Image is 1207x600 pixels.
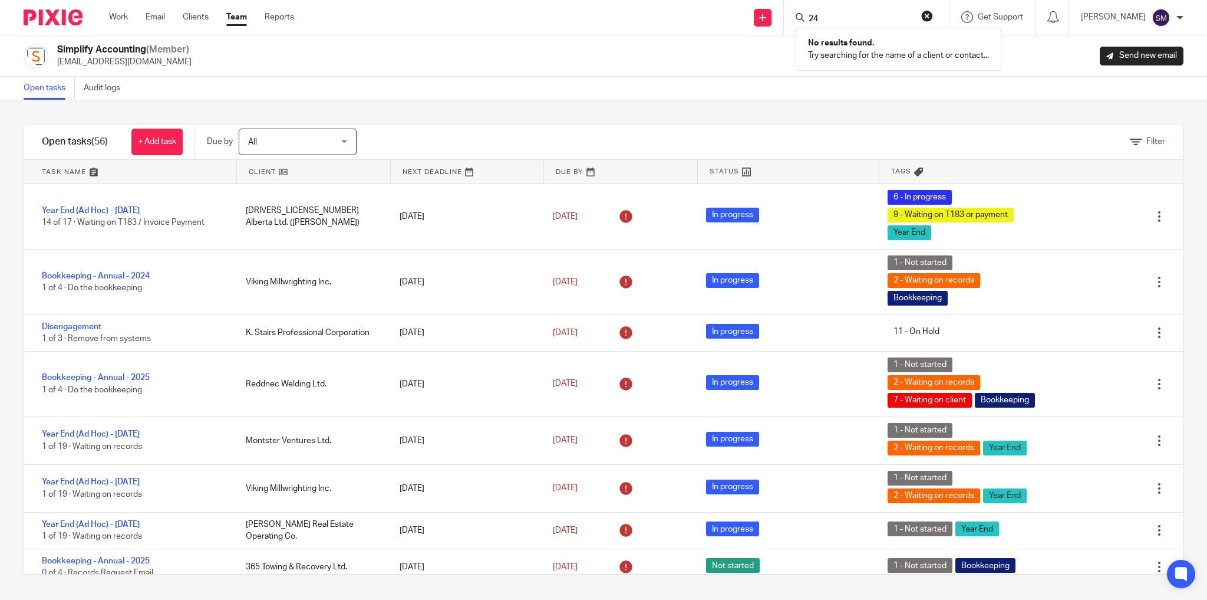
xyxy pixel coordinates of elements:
[42,136,108,148] h1: Open tasks
[42,557,150,565] a: Bookkeeping - Annual - 2025
[888,423,952,438] span: 1 - Not started
[1152,8,1170,27] img: svg%3E
[553,563,578,571] span: [DATE]
[388,477,541,500] div: [DATE]
[226,11,247,23] a: Team
[265,11,294,23] a: Reports
[888,358,952,372] span: 1 - Not started
[42,532,142,540] span: 1 of 19 · Waiting on records
[888,522,952,536] span: 1 - Not started
[388,555,541,579] div: [DATE]
[234,429,387,453] div: Montster Ventures Ltd.
[807,14,914,25] input: Search
[57,56,192,68] p: [EMAIL_ADDRESS][DOMAIN_NAME]
[207,136,233,147] p: Due by
[234,555,387,579] div: 365 Towing & Recovery Ltd.
[706,208,759,222] span: In progress
[888,324,945,339] span: 11 - On Hold
[706,558,760,573] span: Not started
[42,520,140,529] a: Year End (Ad Hoc) - [DATE]
[234,270,387,294] div: Viking Millwrighting Inc.
[42,272,150,280] a: Bookkeeping - Annual - 2024
[978,13,1023,21] span: Get Support
[888,375,980,390] span: 2 - Waiting on records
[706,522,759,536] span: In progress
[42,430,140,438] a: Year End (Ad Hoc) - [DATE]
[553,526,578,535] span: [DATE]
[955,558,1015,573] span: Bookkeeping
[1146,137,1165,146] span: Filter
[553,484,578,493] span: [DATE]
[109,11,128,23] a: Work
[24,77,75,100] a: Open tasks
[888,393,972,408] span: 7 - Waiting on client
[388,372,541,396] div: [DATE]
[1081,11,1146,23] p: [PERSON_NAME]
[888,190,952,205] span: 6 - In progress
[1100,47,1183,65] a: Send new email
[234,513,387,549] div: [PERSON_NAME] Real Estate Operating Co.
[388,519,541,542] div: [DATE]
[888,225,931,240] span: Year End
[42,490,142,499] span: 1 of 19 · Waiting on records
[706,480,759,494] span: In progress
[42,569,153,577] span: 0 of 4 · Records Request Email
[983,488,1027,503] span: Year End
[553,329,578,337] span: [DATE]
[706,375,759,390] span: In progress
[888,441,980,455] span: 2 - Waiting on records
[706,273,759,288] span: In progress
[983,441,1027,455] span: Year End
[706,432,759,447] span: In progress
[84,77,129,100] a: Audit logs
[553,278,578,286] span: [DATE]
[553,212,578,221] span: [DATE]
[42,218,205,227] span: 14 of 17 · Waiting on T183 / Invoice Payment
[42,442,142,451] span: 1 of 19 · Waiting on records
[42,478,140,486] a: Year End (Ad Hoc) - [DATE]
[42,386,142,394] span: 1 of 4 · Do the bookkeeping
[891,166,911,176] span: Tags
[146,11,165,23] a: Email
[888,255,952,270] span: 1 - Not started
[24,44,48,68] img: Screenshot%202023-11-29%20141159.png
[888,273,980,288] span: 2 - Waiting on records
[888,208,1014,222] span: 9 - Waiting on T183 or payment
[42,323,101,331] a: Disengagement
[234,372,387,396] div: Reddnec Welding Ltd.
[955,522,999,536] span: Year End
[234,199,387,235] div: [DRIVERS_LICENSE_NUMBER] Alberta Ltd. ([PERSON_NAME])
[146,45,189,54] span: (Member)
[91,137,108,146] span: (56)
[710,166,739,176] span: Status
[234,477,387,500] div: Viking Millwrighting Inc.
[975,393,1035,408] span: Bookkeeping
[553,437,578,445] span: [DATE]
[234,321,387,345] div: K. Stairs Professional Corporation
[42,284,142,292] span: 1 of 4 · Do the bookkeeping
[888,291,948,306] span: Bookkeeping
[57,44,192,56] h2: Simplify Accounting
[248,138,257,146] span: All
[42,206,140,215] a: Year End (Ad Hoc) - [DATE]
[888,471,952,486] span: 1 - Not started
[388,429,541,453] div: [DATE]
[553,380,578,388] span: [DATE]
[24,9,83,25] img: Pixie
[183,11,209,23] a: Clients
[388,205,541,228] div: [DATE]
[888,558,952,573] span: 1 - Not started
[131,129,183,155] a: + Add task
[888,488,980,503] span: 2 - Waiting on records
[42,335,151,343] span: 1 of 3 · Remove from systems
[42,373,150,382] a: Bookkeeping - Annual - 2025
[706,324,759,339] span: In progress
[388,270,541,294] div: [DATE]
[921,10,933,22] button: Clear
[388,321,541,345] div: [DATE]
